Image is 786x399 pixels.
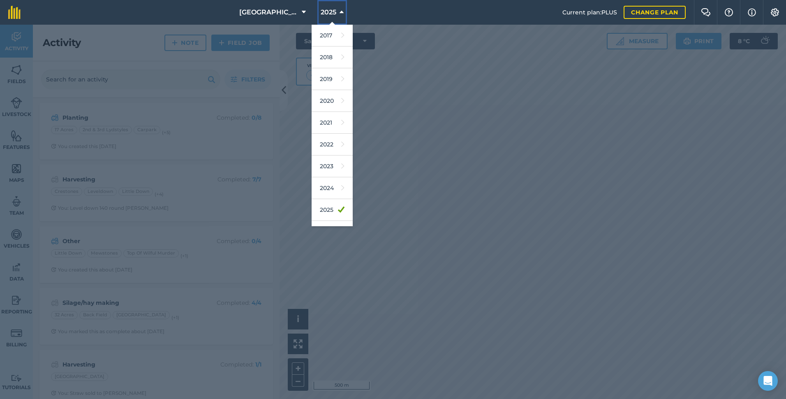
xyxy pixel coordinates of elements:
a: 2018 [312,46,353,68]
img: Two speech bubbles overlapping with the left bubble in the forefront [701,8,711,16]
a: 2026 [312,221,353,243]
a: 2020 [312,90,353,112]
a: 2025 [312,199,353,221]
a: Change plan [624,6,686,19]
div: Open Intercom Messenger [758,371,778,391]
a: 2021 [312,112,353,134]
a: 2023 [312,155,353,177]
span: [GEOGRAPHIC_DATA] [239,7,298,17]
a: 2019 [312,68,353,90]
img: A question mark icon [724,8,734,16]
span: Current plan : PLUS [562,8,617,17]
span: 2025 [321,7,336,17]
a: 2024 [312,177,353,199]
img: A cog icon [770,8,780,16]
a: 2022 [312,134,353,155]
a: 2017 [312,25,353,46]
img: svg+xml;base64,PHN2ZyB4bWxucz0iaHR0cDovL3d3dy53My5vcmcvMjAwMC9zdmciIHdpZHRoPSIxNyIgaGVpZ2h0PSIxNy... [748,7,756,17]
img: fieldmargin Logo [8,6,21,19]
